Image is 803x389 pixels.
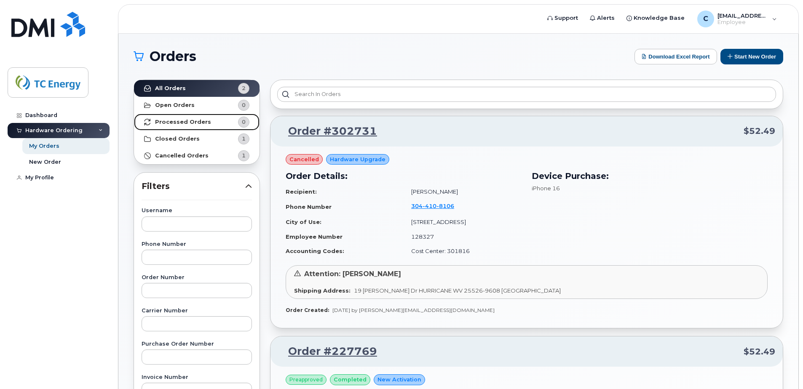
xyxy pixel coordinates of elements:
a: Cancelled Orders1 [134,147,260,164]
strong: Cancelled Orders [155,152,209,159]
td: [PERSON_NAME] [404,184,522,199]
span: $52.49 [744,125,775,137]
label: Carrier Number [142,308,252,314]
h3: Order Details: [286,170,522,182]
iframe: Messenger Launcher [766,352,797,383]
td: 128327 [404,229,522,244]
span: 0 [242,101,246,109]
a: Closed Orders1 [134,131,260,147]
strong: Phone Number [286,203,332,210]
label: Phone Number [142,242,252,247]
span: 8106 [436,202,454,209]
span: Preapproved [289,376,323,384]
span: Hardware Upgrade [330,155,385,163]
span: 410 [423,202,436,209]
a: Open Orders0 [134,97,260,114]
a: Order #302731 [278,124,377,139]
button: Download Excel Report [634,49,717,64]
span: 2 [242,84,246,92]
h3: Device Purchase: [532,170,768,182]
span: completed [334,376,367,384]
strong: Recipient: [286,188,317,195]
span: 304 [411,202,454,209]
strong: Employee Number [286,233,343,240]
strong: Open Orders [155,102,195,109]
strong: Accounting Codes: [286,248,344,254]
span: 1 [242,152,246,160]
label: Order Number [142,275,252,280]
span: [DATE] by [PERSON_NAME][EMAIL_ADDRESS][DOMAIN_NAME] [332,307,495,313]
a: Processed Orders0 [134,114,260,131]
strong: City of Use: [286,218,321,225]
span: 19 [PERSON_NAME] Dr HURRICANE WV 25526-9608 [GEOGRAPHIC_DATA] [354,287,561,294]
span: Orders [150,50,196,63]
strong: Processed Orders [155,119,211,125]
span: $52.49 [744,346,775,358]
strong: Order Created: [286,307,329,313]
a: All Orders2 [134,80,260,97]
button: Start New Order [720,49,783,64]
td: [STREET_ADDRESS] [404,215,522,229]
span: cancelled [289,155,319,163]
span: Attention: [PERSON_NAME] [304,270,401,278]
input: Search in orders [277,87,776,102]
strong: Shipping Address: [294,287,351,294]
span: iPhone 16 [532,185,560,192]
a: Order #227769 [278,344,377,359]
strong: Closed Orders [155,136,200,142]
label: Purchase Order Number [142,341,252,347]
span: 0 [242,118,246,126]
label: Invoice Number [142,375,252,380]
strong: All Orders [155,85,186,92]
span: Filters [142,180,245,192]
label: Username [142,208,252,213]
span: New Activation [377,376,421,384]
a: 3044108106 [411,202,464,209]
span: 1 [242,135,246,143]
td: Cost Center: 301816 [404,244,522,258]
